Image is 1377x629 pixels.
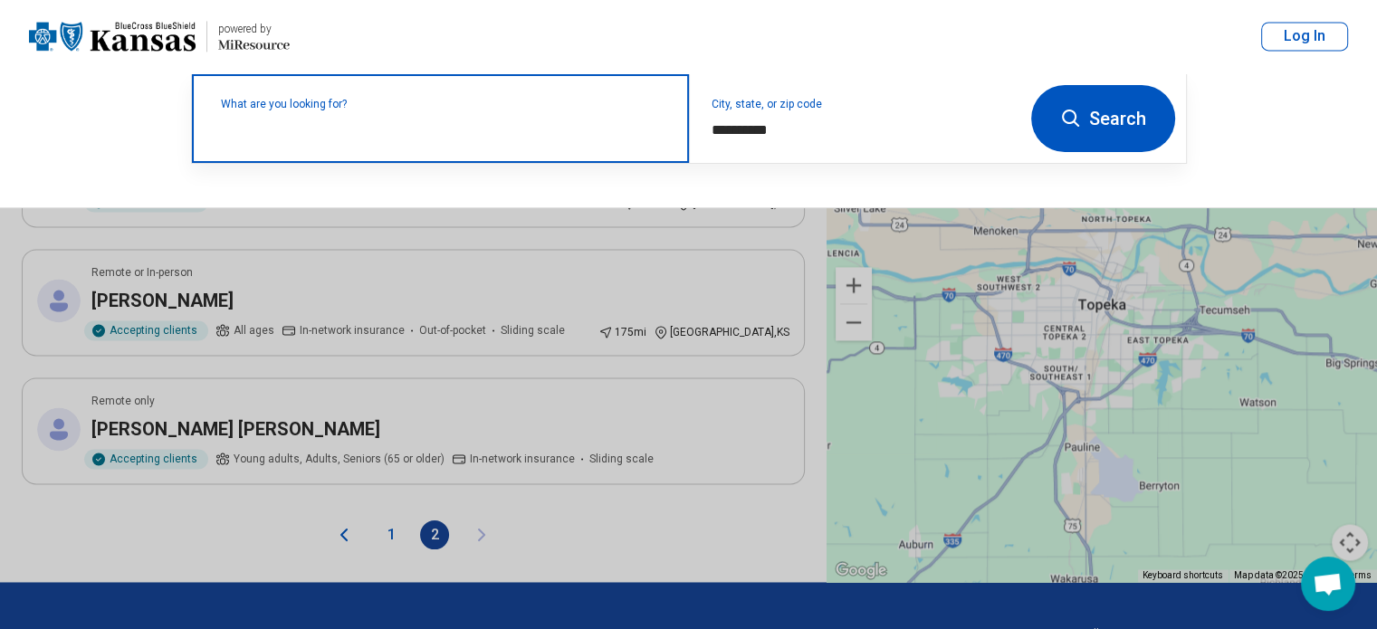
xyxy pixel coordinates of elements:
[29,14,196,58] img: Blue Cross Blue Shield Kansas
[29,14,290,58] a: Blue Cross Blue Shield Kansaspowered by
[218,21,290,37] div: powered by
[1261,22,1348,51] button: Log In
[221,99,667,110] label: What are you looking for?
[1031,85,1175,152] button: Search
[1301,557,1355,611] div: Open chat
